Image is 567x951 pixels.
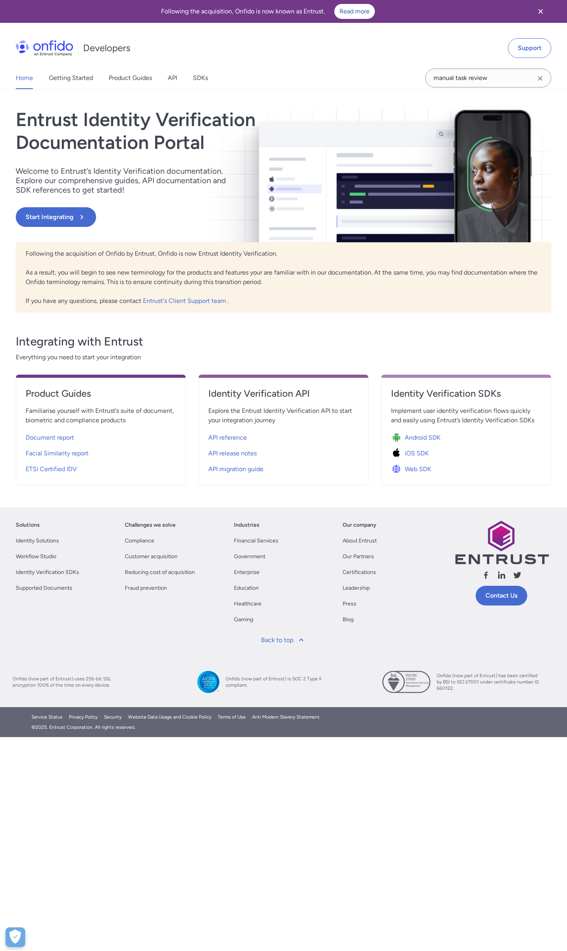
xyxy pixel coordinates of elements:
[256,631,311,650] a: Back to top
[234,520,259,530] a: Industries
[391,464,405,475] img: Icon Web SDK
[16,207,391,227] a: Start Integrating
[208,449,257,458] span: API release notes
[343,552,374,561] a: Our Partners
[208,460,359,475] a: API migration guide
[391,387,541,400] h4: Identity Verification SDKs
[497,570,506,580] svg: Follow us linkedin
[109,67,152,89] a: Product Guides
[481,570,491,583] a: Follow us facebook
[391,406,541,425] span: Implement user identity verification flows quickly and easily using Entrust’s Identity Verificati...
[16,334,551,349] h3: Integrating with Entrust
[234,599,261,609] a: Healthcare
[208,406,359,425] span: Explore the Entrust Identity Verification API to start your integration journey
[405,433,441,442] span: Android SDK
[26,406,176,425] span: Familiarise yourself with Entrust’s suite of document, biometric and compliance products
[16,207,96,227] button: Start Integrating
[234,552,265,561] a: Government
[26,464,77,474] span: ETSI Certified IDV
[343,568,376,577] a: Certifications
[125,552,178,561] a: Customer acquisition
[193,67,208,89] a: SDKs
[391,444,541,460] a: Icon iOS SDKiOS SDK
[6,927,25,947] button: Open Preferences
[218,713,246,721] a: Terms of Use
[234,583,259,593] a: Education
[391,460,541,475] a: Icon Web SDKWeb SDK
[334,4,375,19] a: Read more
[16,242,551,312] div: Following the acquisition of Onfido by Entrust, Onfido is now Entrust Identity Verification. As a...
[497,570,506,583] a: Follow us linkedin
[252,713,320,721] a: Anti Modern Slavery Statement
[234,568,259,577] a: Enterprise
[6,927,25,947] div: Cookie Preferences
[481,570,491,580] svg: Follow us facebook
[226,676,328,688] span: Onfido (now part of Entrust) is SOC 2 Type II compliant.
[391,387,541,406] a: Identity Verification SDKs
[425,69,551,87] input: Onfido search input field
[234,615,253,624] a: Gaming
[535,74,545,83] svg: Clear search field button
[143,297,228,305] a: Entrust's Client Support team
[26,428,176,444] a: Document report
[405,449,429,458] span: iOS SDK
[125,583,167,593] a: Fraud prevention
[16,353,551,362] span: Everything you need to start your integration
[508,38,551,58] a: Support
[208,433,247,442] span: API reference
[208,387,359,406] a: Identity Verification API
[69,713,98,721] a: Privacy Policy
[128,713,211,721] a: Website Data Usage and Cookie Policy
[513,570,522,580] svg: Follow us X (Twitter)
[16,552,56,561] a: Workflow Studio
[391,448,405,459] img: Icon iOS SDK
[125,536,154,546] a: Compliance
[454,520,549,564] img: Entrust logo
[16,108,391,154] h1: Entrust Identity Verification Documentation Portal
[16,67,33,89] a: Home
[391,432,405,443] img: Icon Android SDK
[208,387,359,400] h4: Identity Verification API
[104,713,122,721] a: Security
[49,67,93,89] a: Getting Started
[437,672,539,691] span: Onfido (now part of Entrust) has been certified by BSI to ISO 27001 under certificate number IS 6...
[26,460,176,475] a: ETSI Certified IDV
[125,520,176,530] a: Challenges we solve
[26,387,176,400] h4: Product Guides
[208,444,359,460] a: API release notes
[197,671,219,693] img: SOC 2 Type II compliant
[31,724,535,731] div: © 2025 . Entrust Corporation. All rights reserved.
[16,40,73,56] img: Onfido Logo
[234,536,278,546] a: Financial Services
[16,568,79,577] a: Identity Verification SDKs
[391,428,541,444] a: Icon Android SDKAndroid SDK
[16,536,59,546] a: Identity Solutions
[26,449,89,458] span: Facial Similarity report
[16,520,40,530] a: Solutions
[16,166,236,195] p: Welcome to Entrust’s Identity Verification documentation. Explore our comprehensive guides, API d...
[343,520,376,530] a: Our company
[405,464,431,474] span: Web SDK
[382,671,430,693] img: ISO 27001 certified
[26,387,176,406] a: Product Guides
[125,568,195,577] a: Reducing cost of acquisition
[16,583,72,593] a: Supported Documents
[26,433,74,442] span: Document report
[343,615,354,624] a: Blog
[168,67,177,89] a: API
[83,42,130,54] h1: Developers
[526,2,555,21] button: Close banner
[343,599,356,609] a: Press
[13,676,115,688] span: Onfido (now part of Entrust) uses 256-bit SSL encryption 100% of the time on every device.
[9,4,526,19] div: Following the acquisition, Onfido is now known as Entrust.
[343,536,377,546] a: About Entrust
[343,583,370,593] a: Leadership
[536,7,545,16] svg: Close banner
[31,713,63,721] a: Service Status
[476,586,527,606] a: Contact Us
[208,428,359,444] a: API reference
[208,464,263,474] span: API migration guide
[26,444,176,460] a: Facial Similarity report
[513,570,522,583] a: Follow us X (Twitter)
